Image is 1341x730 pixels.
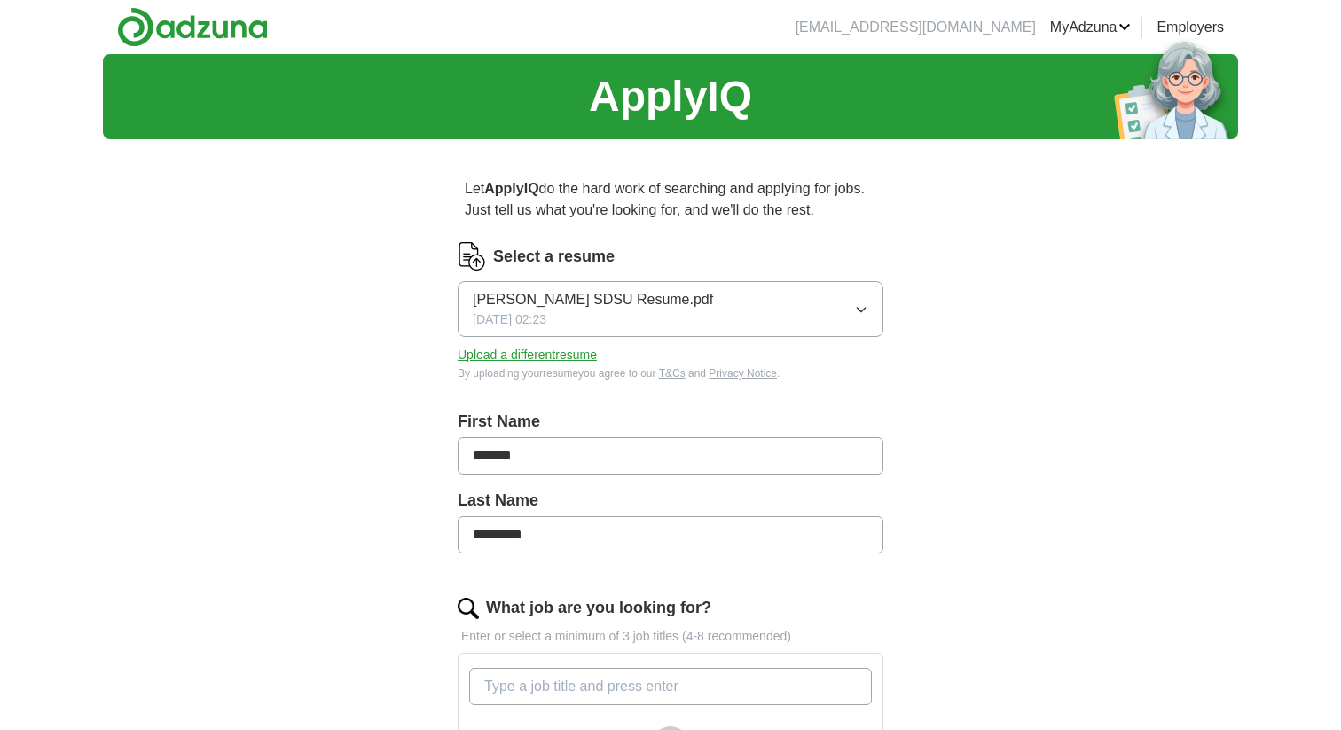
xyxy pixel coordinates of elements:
img: Adzuna logo [117,7,268,47]
button: Upload a differentresume [458,346,597,365]
input: Type a job title and press enter [469,668,872,705]
span: [DATE] 02:23 [473,310,546,329]
label: What job are you looking for? [486,596,711,620]
label: First Name [458,410,883,434]
img: search.png [458,598,479,619]
a: Privacy Notice [709,367,777,380]
img: CV Icon [458,242,486,271]
a: MyAdzuna [1050,17,1132,38]
span: [PERSON_NAME] SDSU Resume.pdf [473,289,713,310]
a: T&Cs [659,367,686,380]
button: [PERSON_NAME] SDSU Resume.pdf[DATE] 02:23 [458,281,883,337]
li: [EMAIL_ADDRESS][DOMAIN_NAME] [796,17,1036,38]
label: Last Name [458,489,883,513]
p: Enter or select a minimum of 3 job titles (4-8 recommended) [458,627,883,646]
h1: ApplyIQ [589,65,752,129]
p: Let do the hard work of searching and applying for jobs. Just tell us what you're looking for, an... [458,171,883,228]
label: Select a resume [493,245,615,269]
div: By uploading your resume you agree to our and . [458,365,883,381]
a: Employers [1157,17,1224,38]
strong: ApplyIQ [484,181,538,196]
